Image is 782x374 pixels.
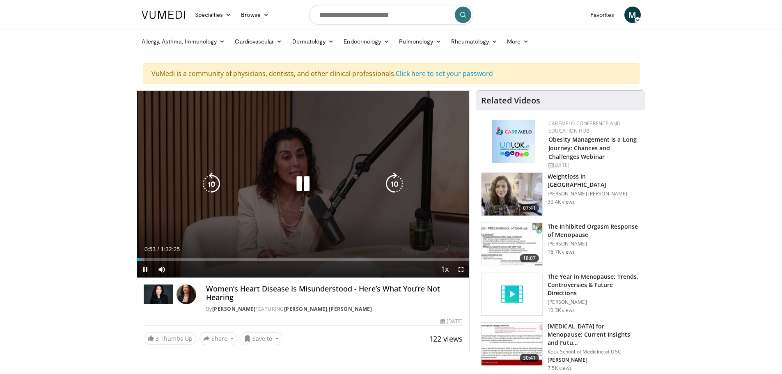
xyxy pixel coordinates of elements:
a: Favorites [585,7,619,23]
a: More [502,33,534,50]
p: [PERSON_NAME] [PERSON_NAME] [548,190,640,197]
h3: [MEDICAL_DATA] for Menopause: Current Insights and Futu… [548,322,640,347]
video-js: Video Player [137,91,470,278]
div: Progress Bar [137,258,470,261]
p: 16.7K views [548,249,575,255]
a: 07:41 Weightloss in [GEOGRAPHIC_DATA] [PERSON_NAME] [PERSON_NAME] 30.4K views [481,172,640,216]
span: 30:41 [520,354,539,362]
button: Fullscreen [453,261,469,278]
a: Allergy, Asthma, Immunology [137,33,230,50]
img: 283c0f17-5e2d-42ba-a87c-168d447cdba4.150x105_q85_crop-smart_upscale.jpg [482,223,542,266]
h3: The Year in Menopause: Trends, Controversies & Future Directions [548,273,640,297]
img: video_placeholder_short.svg [482,273,542,316]
a: Obesity Management is a Long Journey: Chances and Challenges Webinar [548,135,637,161]
input: Search topics, interventions [309,5,473,25]
h4: Women’s Heart Disease Is Misunderstood - Here’s What You’re Not Hearing [206,285,463,302]
button: Mute [154,261,170,278]
span: 18:07 [520,254,539,262]
a: Dermatology [287,33,339,50]
p: [PERSON_NAME] [548,299,640,305]
a: 30:41 [MEDICAL_DATA] for Menopause: Current Insights and Futu… Keck School of Medicine of USC [PE... [481,322,640,372]
button: Share [200,332,238,345]
p: 10.3K views [548,307,575,314]
a: Rheumatology [446,33,502,50]
div: [DATE] [548,161,638,169]
button: Playback Rate [436,261,453,278]
a: The Year in Menopause: Trends, Controversies & Future Directions [PERSON_NAME] 10.3K views [481,273,640,316]
span: / [158,246,159,252]
img: 45df64a9-a6de-482c-8a90-ada250f7980c.png.150x105_q85_autocrop_double_scale_upscale_version-0.2.jpg [492,120,535,163]
h3: The Inhibited Orgasm Response of Menopause [548,223,640,239]
p: 7.5K views [548,365,572,372]
img: Dr. Gabrielle Lyon [144,285,173,304]
a: Click here to set your password [396,69,493,78]
a: Specialties [190,7,236,23]
span: 0:53 [144,246,156,252]
span: 3 [156,335,159,342]
a: Browse [236,7,274,23]
h4: Related Videos [481,96,540,106]
a: [PERSON_NAME] [212,305,256,312]
img: 47271b8a-94f4-49c8-b914-2a3d3af03a9e.150x105_q85_crop-smart_upscale.jpg [482,323,542,365]
a: 18:07 The Inhibited Orgasm Response of Menopause [PERSON_NAME] 16.7K views [481,223,640,266]
button: Save to [241,332,282,345]
img: Avatar [177,285,196,304]
a: M [624,7,641,23]
img: VuMedi Logo [142,11,185,19]
a: [PERSON_NAME] [284,305,328,312]
p: [PERSON_NAME] [548,357,640,363]
p: 30.4K views [548,199,575,205]
p: [PERSON_NAME] [548,241,640,247]
a: Endocrinology [339,33,394,50]
a: Cardiovascular [230,33,287,50]
a: 3 Thumbs Up [144,332,196,345]
a: [PERSON_NAME] [329,305,372,312]
span: 122 views [429,334,463,344]
span: 1:32:25 [161,246,180,252]
div: VuMedi is a community of physicians, dentists, and other clinical professionals. [143,63,640,84]
button: Pause [137,261,154,278]
div: [DATE] [440,318,463,325]
div: By FEATURING , [206,305,463,313]
p: Keck School of Medicine of USC [548,349,640,355]
a: CaReMeLO Conference and Education Hub [548,120,621,134]
a: Pulmonology [394,33,446,50]
img: 9983fed1-7565-45be-8934-aef1103ce6e2.150x105_q85_crop-smart_upscale.jpg [482,173,542,216]
h3: Weightloss in [GEOGRAPHIC_DATA] [548,172,640,189]
span: 07:41 [520,204,539,212]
